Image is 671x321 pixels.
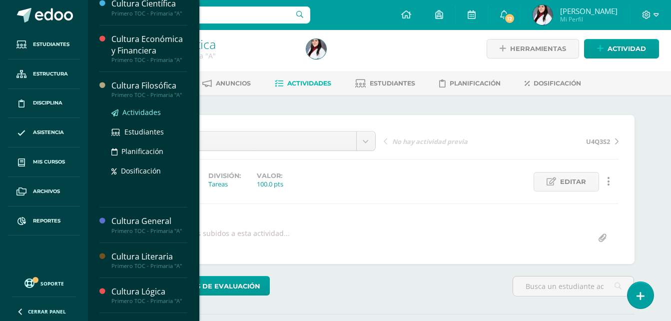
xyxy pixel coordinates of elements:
a: Mis cursos [8,147,80,177]
a: Asistencia [8,118,80,147]
a: Dosificación [111,165,187,176]
span: Actividades [122,107,161,117]
div: 100.0 pts [257,179,283,188]
span: Soporte [40,280,64,287]
a: Soporte [12,276,76,289]
span: Planificación [121,146,163,156]
span: Actividades [287,79,331,87]
div: Primero TOC - Primaria "A" [111,227,187,234]
a: U4Q4S1 [141,131,375,150]
div: Primero TOC - Primaria "A" [111,262,187,269]
a: Estudiantes [355,75,415,91]
a: Disciplina [8,89,80,118]
span: Anuncios [216,79,251,87]
span: Asistencia [33,128,64,136]
span: Herramientas de evaluación [144,277,260,295]
span: Dosificación [121,166,161,175]
span: Archivos [33,187,60,195]
a: Estructura [8,59,80,89]
span: Estudiantes [370,79,415,87]
div: Tareas [208,179,241,188]
span: No hay actividad previa [392,137,468,146]
div: Primero TOC - Primaria "A" [111,91,187,98]
a: Cultura LiterariaPrimero TOC - Primaria "A" [111,251,187,269]
a: Cultura Económica y FinancieraPrimero TOC - Primaria "A" [111,33,187,63]
h1: Cultura Artística [126,37,294,51]
span: Estudiantes [124,127,164,136]
a: U4Q3S2 [501,136,619,146]
a: Estudiantes [8,30,80,59]
a: Planificación [439,75,501,91]
span: Dosificación [534,79,581,87]
div: Primero TOC - Primaria "A" [111,10,187,17]
div: Primero TOC - Primaria 'A' [126,51,294,60]
span: Reportes [33,217,60,225]
a: Actividad [584,39,659,58]
span: Estudiantes [33,40,69,48]
span: Editar [560,172,586,191]
a: Cultura LógicaPrimero TOC - Primaria "A" [111,286,187,304]
span: Mis cursos [33,158,65,166]
span: Disciplina [33,99,62,107]
input: Busca un usuario... [94,6,310,23]
a: Cultura FilosóficaPrimero TOC - Primaria "A" [111,80,187,98]
a: Herramientas [487,39,579,58]
div: Primero TOC - Primaria "A" [111,56,187,63]
span: 12 [504,13,515,24]
label: División: [208,172,241,179]
a: Planificación [111,145,187,157]
span: Estructura [33,70,68,78]
a: Actividades [111,106,187,118]
div: Cultura Filosófica [111,80,187,91]
div: No hay archivos subidos a esta actividad... [147,228,290,248]
img: afafde42d4535aece34540a006e1cd36.png [533,5,553,25]
div: Cultura Literaria [111,251,187,262]
div: Cultura Económica y Financiera [111,33,187,56]
input: Busca un estudiante aquí... [513,276,634,296]
span: U4Q4S1 [149,131,349,150]
a: Reportes [8,206,80,236]
div: Cultura General [111,215,187,227]
a: Estudiantes [111,126,187,137]
span: Planificación [450,79,501,87]
a: Actividades [275,75,331,91]
span: Mi Perfil [560,15,618,23]
span: Actividad [608,39,646,58]
span: [PERSON_NAME] [560,6,618,16]
span: Cerrar panel [28,308,66,315]
div: Cultura Lógica [111,286,187,297]
a: Cultura GeneralPrimero TOC - Primaria "A" [111,215,187,234]
a: Archivos [8,177,80,206]
label: Valor: [257,172,283,179]
span: U4Q3S2 [586,137,610,146]
a: Dosificación [525,75,581,91]
div: Primero TOC - Primaria "A" [111,297,187,304]
img: afafde42d4535aece34540a006e1cd36.png [306,39,326,59]
span: Herramientas [510,39,566,58]
a: Anuncios [202,75,251,91]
